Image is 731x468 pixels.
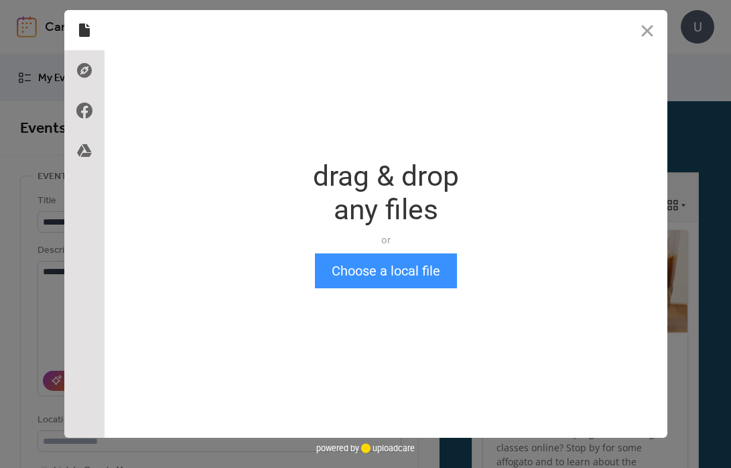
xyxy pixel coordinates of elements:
a: uploadcare [359,443,415,453]
button: Close [627,10,667,50]
div: Google Drive [64,131,105,171]
div: drag & drop any files [313,160,459,227]
div: or [313,233,459,247]
div: Direct Link [64,50,105,91]
div: Facebook [64,91,105,131]
div: powered by [316,438,415,458]
button: Choose a local file [315,253,457,288]
div: Local Files [64,10,105,50]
